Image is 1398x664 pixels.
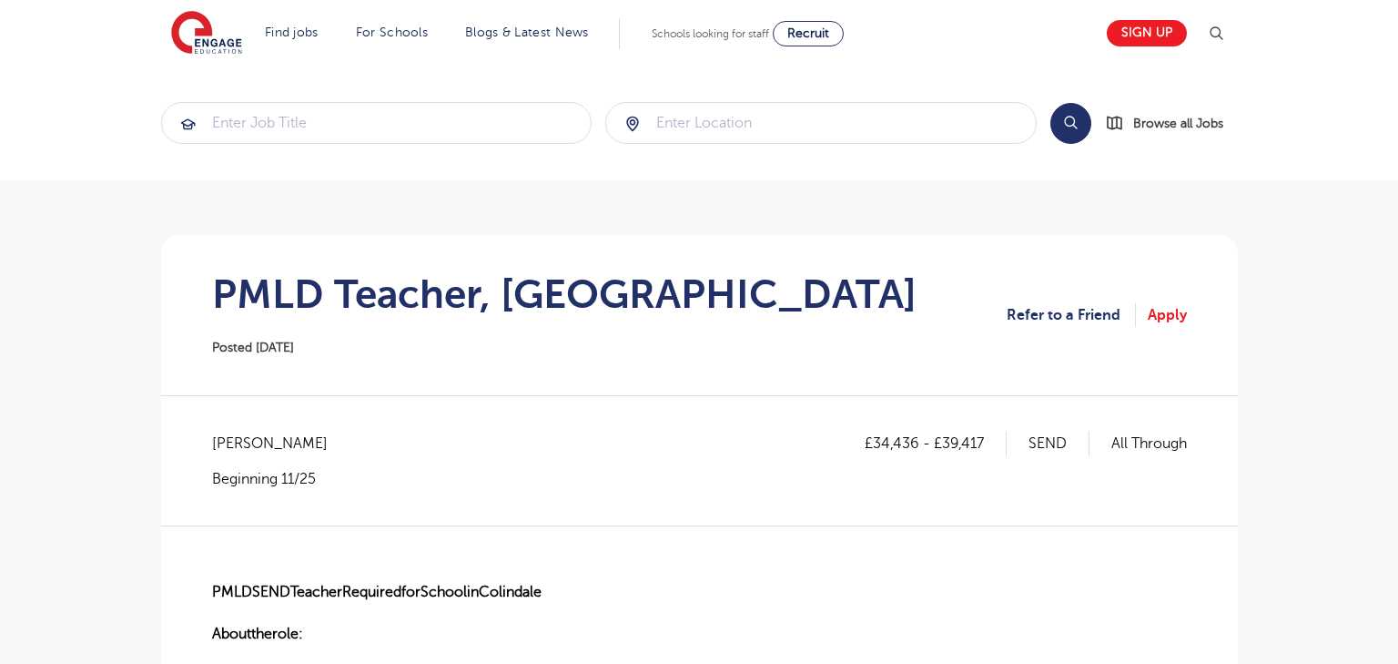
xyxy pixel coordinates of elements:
[773,21,844,46] a: Recruit
[787,26,829,40] span: Recruit
[162,103,592,143] input: Submit
[1007,303,1136,327] a: Refer to a Friend
[605,102,1037,144] div: Submit
[1107,20,1187,46] a: Sign up
[212,432,346,455] span: [PERSON_NAME]
[1050,103,1091,144] button: Search
[1133,113,1223,134] span: Browse all Jobs
[212,626,303,642] strong: Abouttherole:
[1106,113,1238,134] a: Browse all Jobs
[212,469,346,489] p: Beginning 11/25
[652,27,769,40] span: Schools looking for staff
[1148,303,1187,327] a: Apply
[465,26,589,39] a: Blogs & Latest News
[265,26,319,39] a: Find jobs
[1028,432,1089,455] p: SEND
[161,102,593,144] div: Submit
[1111,432,1187,455] p: All Through
[356,26,428,39] a: For Schools
[212,341,294,354] span: Posted [DATE]
[212,584,542,600] strong: PMLDSENDTeacherRequiredforSchoolinColindale
[171,11,242,56] img: Engage Education
[865,432,1007,455] p: £34,436 - £39,417
[212,271,917,317] h1: PMLD Teacher, [GEOGRAPHIC_DATA]
[606,103,1036,143] input: Submit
